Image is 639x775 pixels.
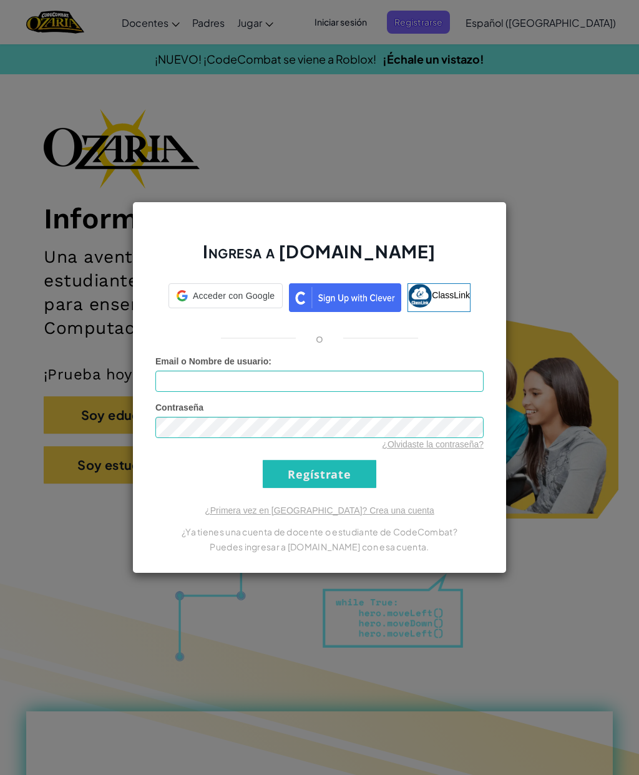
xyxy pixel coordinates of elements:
img: classlink-logo-small.png [408,284,432,308]
label: : [155,355,271,368]
p: o [316,331,323,346]
p: ¿Ya tienes una cuenta de docente o estudiante de CodeCombat? [155,524,484,539]
h2: Ingresa a [DOMAIN_NAME] [155,240,484,276]
p: Puedes ingresar a [DOMAIN_NAME] con esa cuenta. [155,539,484,554]
div: Acceder con Google [168,283,283,308]
span: ClassLink [432,290,470,300]
a: Acceder con Google [168,283,283,312]
span: Contraseña [155,402,203,412]
a: ¿Primera vez en [GEOGRAPHIC_DATA]? Crea una cuenta [205,505,434,515]
img: clever_sso_button@2x.png [289,283,401,312]
a: ¿Olvidaste la contraseña? [382,439,484,449]
input: Regístrate [263,460,376,488]
span: Acceder con Google [193,290,275,302]
span: Email o Nombre de usuario [155,356,268,366]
